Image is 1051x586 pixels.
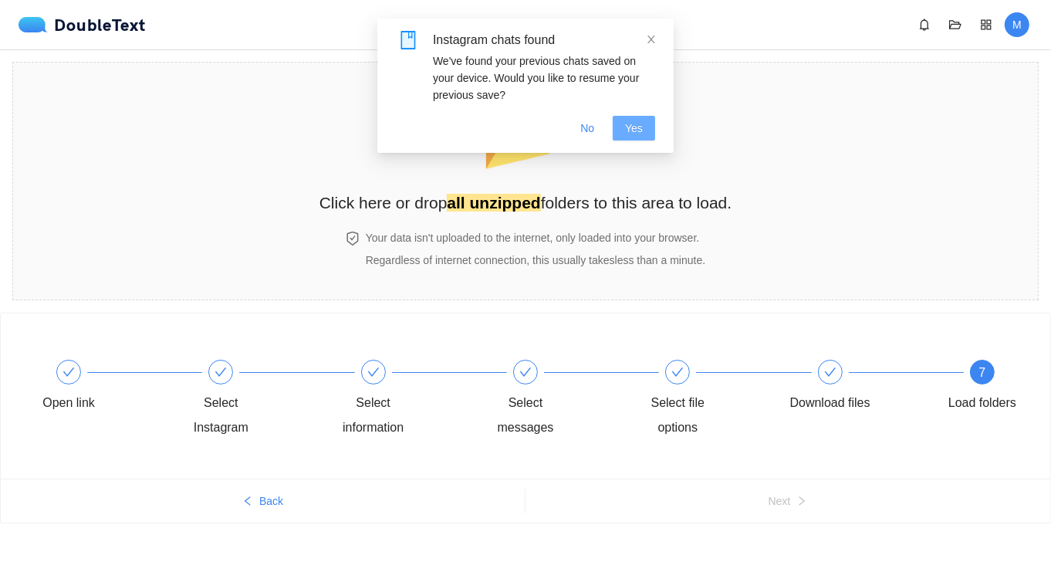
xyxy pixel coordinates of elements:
[366,254,705,266] span: Regardless of internet connection, this usually takes less than a minute .
[19,17,54,32] img: logo
[176,391,265,440] div: Select Instagram
[943,12,968,37] button: folder-open
[19,17,146,32] div: DoubleText
[568,116,607,141] button: No
[346,232,360,246] span: safety-certificate
[938,360,1027,415] div: 7Load folders
[944,19,967,31] span: folder-open
[433,31,655,49] div: Instagram chats found
[433,53,655,103] div: We've found your previous chats saved on your device. Would you like to resume your previous save?
[633,391,722,440] div: Select file options
[329,391,418,440] div: Select information
[646,34,657,45] span: close
[974,12,999,37] button: appstore
[525,489,1050,513] button: Nextright
[259,493,283,510] span: Back
[912,12,937,37] button: bell
[366,229,705,246] h4: Your data isn't uploaded to the internet, only loaded into your browser.
[786,360,938,415] div: Download files
[329,360,481,440] div: Select information
[42,391,95,415] div: Open link
[979,366,986,379] span: 7
[481,391,570,440] div: Select messages
[367,366,380,378] span: check
[19,17,146,32] a: logoDoubleText
[215,366,227,378] span: check
[24,360,176,415] div: Open link
[790,391,870,415] div: Download files
[63,366,75,378] span: check
[242,496,253,508] span: left
[399,31,417,49] span: book
[975,19,998,31] span: appstore
[913,19,936,31] span: bell
[447,194,540,212] strong: all unzipped
[625,120,643,137] span: Yes
[671,366,684,378] span: check
[319,190,732,215] h2: Click here or drop folders to this area to load.
[481,360,633,440] div: Select messages
[948,391,1016,415] div: Load folders
[633,360,785,440] div: Select file options
[824,366,836,378] span: check
[580,120,594,137] span: No
[1012,12,1022,37] span: M
[519,366,532,378] span: check
[1,489,525,513] button: leftBack
[176,360,328,440] div: Select Instagram
[613,116,655,141] button: Yes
